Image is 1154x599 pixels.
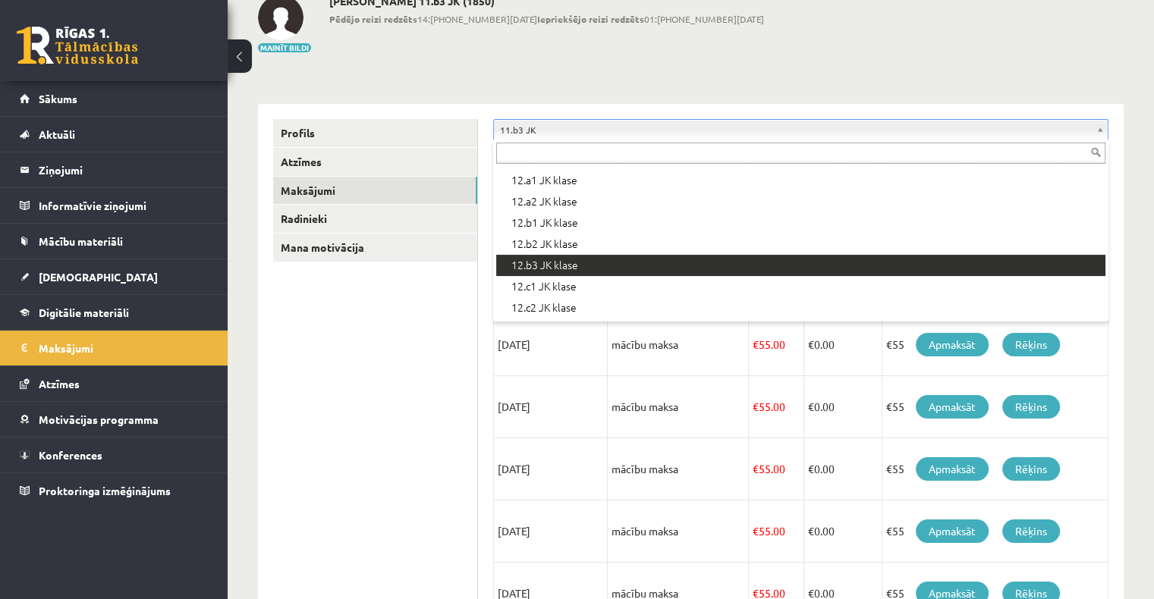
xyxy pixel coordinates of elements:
div: 12.c1 JK klase [496,276,1105,297]
div: 12.c2 JK klase [496,297,1105,318]
div: 12.b1 JK klase [496,212,1105,234]
div: 12.b3 JK klase [496,255,1105,276]
div: 12.a2 JK klase [496,191,1105,212]
div: 12.a1 JK klase [496,170,1105,191]
div: 12.b2 JK klase [496,234,1105,255]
